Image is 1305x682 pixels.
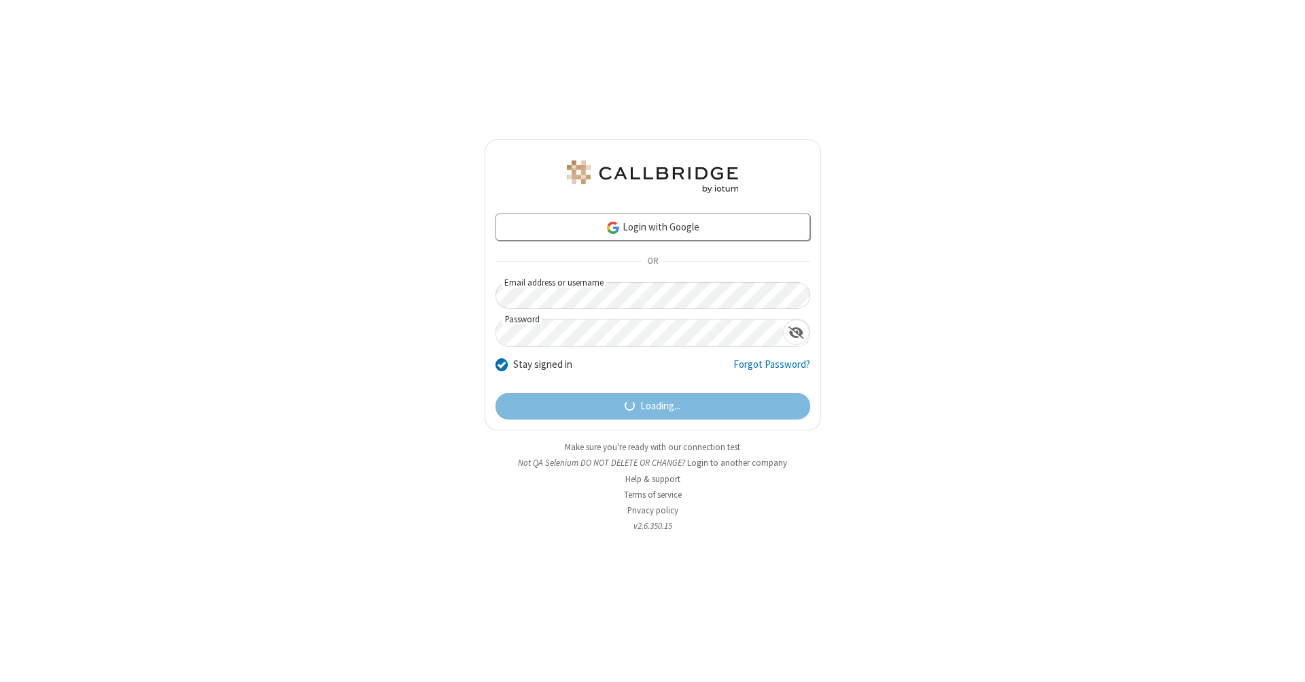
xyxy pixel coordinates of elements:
li: Not QA Selenium DO NOT DELETE OR CHANGE? [485,456,821,469]
a: Privacy policy [627,505,678,516]
a: Login with Google [495,214,810,241]
button: Login to another company [687,456,787,469]
li: v2.6.350.15 [485,519,821,532]
a: Make sure you're ready with our connection test [565,441,740,453]
div: Show password [783,320,810,345]
a: Forgot Password? [733,357,810,383]
span: Loading... [640,398,680,414]
input: Email address or username [495,282,810,309]
span: OR [642,252,663,271]
a: Help & support [625,473,680,485]
label: Stay signed in [513,357,572,373]
input: Password [496,320,783,346]
button: Loading... [495,393,810,420]
img: google-icon.png [606,220,621,235]
a: Terms of service [624,489,682,500]
img: QA Selenium DO NOT DELETE OR CHANGE [564,160,741,193]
